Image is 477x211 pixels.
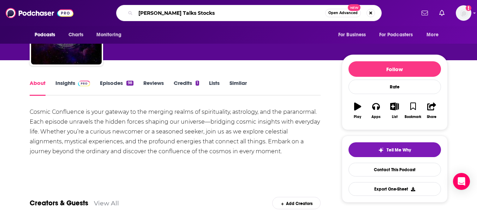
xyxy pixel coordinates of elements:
div: Add Creators [272,197,321,209]
div: Search podcasts, credits, & more... [116,5,382,21]
span: Monitoring [96,30,121,40]
button: tell me why sparkleTell Me Why [348,142,441,157]
svg: Add a profile image [466,5,471,11]
a: Reviews [143,80,164,96]
div: Bookmark [405,115,421,119]
img: Podchaser - Follow, Share and Rate Podcasts [6,6,73,20]
span: Tell Me Why [387,147,411,153]
span: More [427,30,439,40]
div: List [392,115,398,119]
div: Open Intercom Messenger [453,173,470,190]
div: Apps [371,115,381,119]
span: New [348,4,360,11]
a: Similar [229,80,247,96]
div: Play [354,115,361,119]
button: open menu [91,28,131,42]
img: Podchaser Pro [78,81,90,86]
button: Apps [367,98,385,123]
span: Charts [68,30,84,40]
a: Episodes98 [100,80,133,96]
button: open menu [30,28,65,42]
div: 98 [126,81,133,86]
a: Show notifications dropdown [436,7,447,19]
span: Open Advanced [328,11,358,15]
div: Share [427,115,436,119]
a: View All [94,199,119,207]
a: Credits1 [174,80,199,96]
button: Follow [348,61,441,77]
img: User Profile [456,5,471,21]
a: About [30,80,46,96]
a: Creators & Guests [30,199,88,207]
input: Search podcasts, credits, & more... [136,7,325,19]
span: Logged in as angelabellBL2024 [456,5,471,21]
button: Show profile menu [456,5,471,21]
div: Cosmic Confluence is your gateway to the merging realms of spirituality, astrology, and the paran... [30,107,321,156]
button: open menu [422,28,447,42]
button: Bookmark [404,98,422,123]
a: Lists [209,80,220,96]
a: InsightsPodchaser Pro [55,80,90,96]
button: List [385,98,404,123]
a: Show notifications dropdown [419,7,431,19]
span: Podcasts [35,30,55,40]
span: For Podcasters [379,30,413,40]
img: tell me why sparkle [378,147,384,153]
a: Charts [64,28,88,42]
button: open menu [333,28,375,42]
button: Open AdvancedNew [325,9,361,17]
span: For Business [338,30,366,40]
a: Contact This Podcast [348,163,441,176]
button: Share [422,98,441,123]
div: 1 [196,81,199,86]
div: Rate [348,80,441,94]
button: Export One-Sheet [348,182,441,196]
button: open menu [375,28,423,42]
button: Play [348,98,367,123]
